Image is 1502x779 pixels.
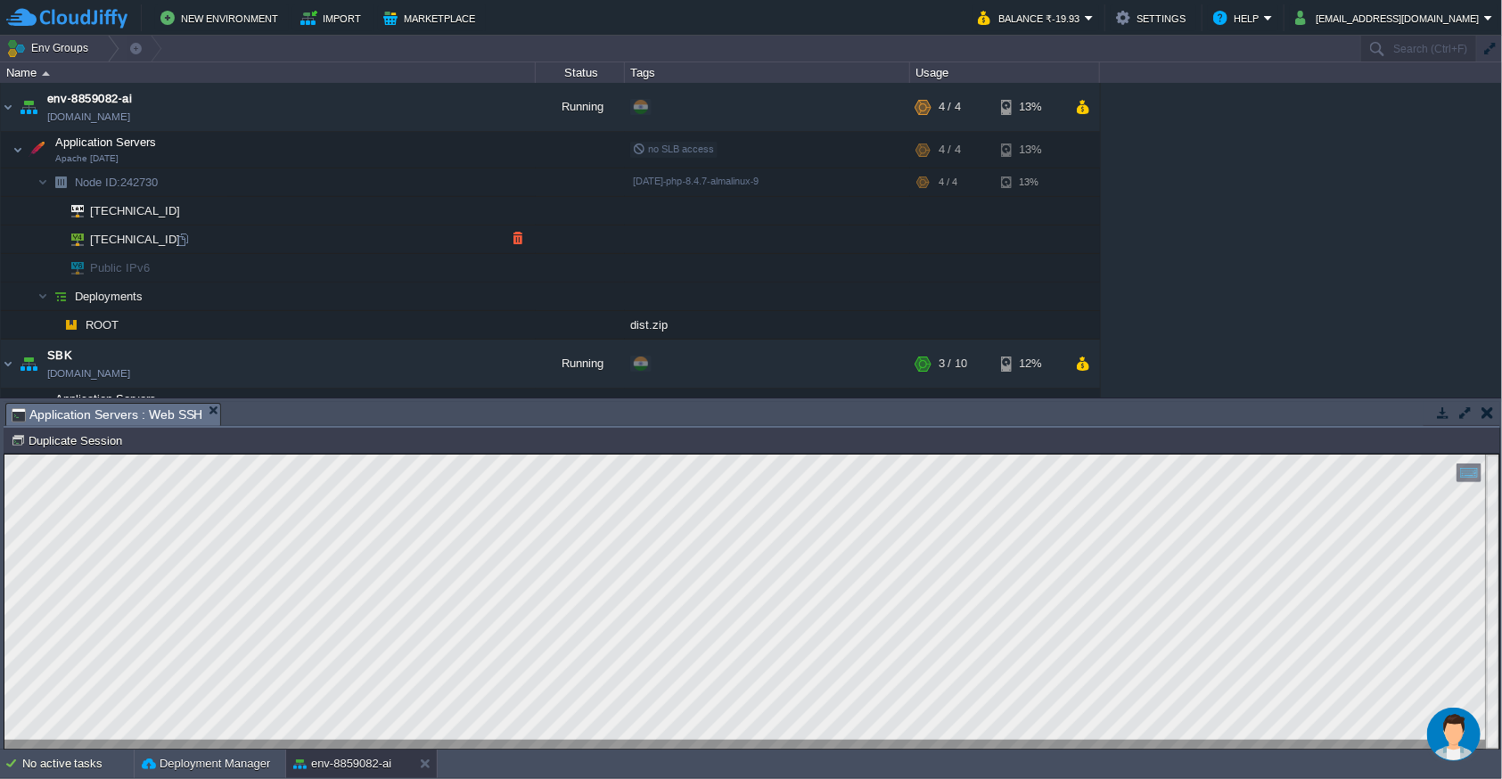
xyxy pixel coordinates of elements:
span: Application Servers [53,391,159,406]
img: AMDAwAAAACH5BAEAAAAALAAAAAABAAEAAAICRAEAOw== [1,340,15,388]
img: AMDAwAAAACH5BAEAAAAALAAAAAABAAEAAAICRAEAOw== [24,389,49,424]
div: 4 / 4 [939,83,961,131]
div: Running [536,340,625,388]
a: Deployments [73,289,145,304]
img: AMDAwAAAACH5BAEAAAAALAAAAAABAAEAAAICRAEAOw== [59,225,84,253]
img: AMDAwAAAACH5BAEAAAAALAAAAAABAAEAAAICRAEAOw== [59,197,84,225]
button: Help [1213,7,1264,29]
button: env-8859082-ai [293,755,391,773]
div: 13% [1001,168,1059,196]
img: AMDAwAAAACH5BAEAAAAALAAAAAABAAEAAAICRAEAOw== [16,340,41,388]
span: Application Servers : Web SSH [12,404,203,426]
a: env-8859082-ai [47,90,132,108]
span: Application Servers [53,135,159,150]
button: New Environment [160,7,283,29]
a: Public IPv6 [88,261,152,275]
img: AMDAwAAAACH5BAEAAAAALAAAAAABAAEAAAICRAEAOw== [59,254,84,282]
span: 242730 [73,175,160,190]
button: Env Groups [6,36,94,61]
span: Apache [DATE] [55,153,119,164]
img: AMDAwAAAACH5BAEAAAAALAAAAAABAAEAAAICRAEAOw== [12,389,23,424]
iframe: chat widget [1427,708,1484,761]
div: 13% [1001,83,1059,131]
span: [TECHNICAL_ID] [88,197,183,225]
a: Application Servers [53,392,159,406]
img: AMDAwAAAACH5BAEAAAAALAAAAAABAAEAAAICRAEAOw== [1,83,15,131]
img: AMDAwAAAACH5BAEAAAAALAAAAAABAAEAAAICRAEAOw== [42,71,50,76]
img: AMDAwAAAACH5BAEAAAAALAAAAAABAAEAAAICRAEAOw== [37,168,48,196]
button: [EMAIL_ADDRESS][DOMAIN_NAME] [1295,7,1484,29]
div: Usage [911,62,1099,83]
div: 1 / 4 [939,389,961,424]
div: 13% [1001,132,1059,168]
div: 12% [1001,340,1059,388]
a: [DOMAIN_NAME] [47,365,130,382]
a: [TECHNICAL_ID] [88,204,183,217]
img: AMDAwAAAACH5BAEAAAAALAAAAAABAAEAAAICRAEAOw== [24,132,49,168]
span: [DATE]-php-8.4.7-almalinux-9 [633,176,759,186]
div: Status [537,62,624,83]
div: 19% [1001,389,1059,424]
span: Public IPv6 [88,254,152,282]
a: Node ID:242730 [73,175,160,190]
a: SBK [47,347,72,365]
a: Application ServersApache [DATE] [53,135,159,149]
a: [TECHNICAL_ID] [88,233,183,246]
div: 4 / 4 [939,132,961,168]
div: 4 / 4 [939,168,957,196]
img: AMDAwAAAACH5BAEAAAAALAAAAAABAAEAAAICRAEAOw== [16,83,41,131]
div: dist.zip [625,311,910,339]
img: AMDAwAAAACH5BAEAAAAALAAAAAABAAEAAAICRAEAOw== [48,283,73,310]
img: CloudJiffy [6,7,127,29]
span: Node ID: [75,176,120,189]
span: no SLB access [633,143,714,154]
img: AMDAwAAAACH5BAEAAAAALAAAAAABAAEAAAICRAEAOw== [59,311,84,339]
a: ROOT [84,317,121,332]
div: No active tasks [22,750,134,778]
div: Running [536,83,625,131]
img: AMDAwAAAACH5BAEAAAAALAAAAAABAAEAAAICRAEAOw== [48,168,73,196]
button: Balance ₹-19.93 [978,7,1085,29]
img: AMDAwAAAACH5BAEAAAAALAAAAAABAAEAAAICRAEAOw== [48,254,59,282]
span: [TECHNICAL_ID] [88,225,183,253]
img: AMDAwAAAACH5BAEAAAAALAAAAAABAAEAAAICRAEAOw== [37,283,48,310]
div: 3 / 10 [939,340,967,388]
a: [DOMAIN_NAME] [47,108,130,126]
button: Import [300,7,367,29]
img: AMDAwAAAACH5BAEAAAAALAAAAAABAAEAAAICRAEAOw== [12,132,23,168]
button: Settings [1116,7,1191,29]
button: Duplicate Session [11,432,127,448]
button: Marketplace [383,7,480,29]
div: Name [2,62,535,83]
img: AMDAwAAAACH5BAEAAAAALAAAAAABAAEAAAICRAEAOw== [48,311,59,339]
div: Tags [626,62,909,83]
img: AMDAwAAAACH5BAEAAAAALAAAAAABAAEAAAICRAEAOw== [48,197,59,225]
button: Deployment Manager [142,755,270,773]
img: AMDAwAAAACH5BAEAAAAALAAAAAABAAEAAAICRAEAOw== [48,225,59,253]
